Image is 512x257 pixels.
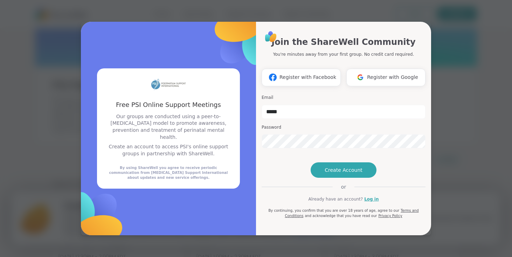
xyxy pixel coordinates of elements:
button: Create Account [311,162,376,178]
img: ShareWell Logomark [266,71,279,84]
span: Create Account [325,167,362,174]
a: Log in [364,196,379,202]
img: partner logo [151,77,186,92]
p: Our groups are conducted using a peer-to-[MEDICAL_DATA] model to promote awareness, prevention an... [105,113,231,141]
p: You're minutes away from your first group. No credit card required. [273,51,414,58]
h3: Email [262,95,425,101]
p: Create an account to access PSI's online support groups in partnership with ShareWell. [105,143,231,157]
img: ShareWell Logomark [354,71,367,84]
h3: Password [262,124,425,130]
span: Already have an account? [308,196,363,202]
h3: Free PSI Online Support Meetings [105,100,231,109]
span: and acknowledge that you have read our [305,214,377,218]
div: By using ShareWell you agree to receive periodic communication from [MEDICAL_DATA] Support Intern... [105,165,231,180]
h1: Join the ShareWell Community [271,36,415,48]
img: ShareWell Logo [263,29,279,45]
a: Privacy Policy [378,214,402,218]
span: or [333,183,354,190]
button: Register with Facebook [262,69,341,86]
button: Register with Google [346,69,425,86]
span: Register with Google [367,74,418,81]
span: By continuing, you confirm that you are over 18 years of age, agree to our [268,209,399,212]
span: Register with Facebook [279,74,336,81]
a: Terms and Conditions [285,209,418,218]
